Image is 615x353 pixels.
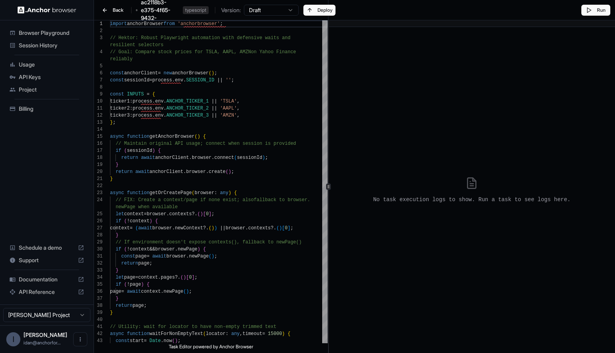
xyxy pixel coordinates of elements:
span: ) [211,254,214,259]
div: 24 [94,196,103,204]
span: . [164,99,166,104]
span: return [115,303,132,308]
span: ( [124,282,127,287]
span: function [127,190,150,196]
span: API Keys [19,73,84,81]
p: No task execution logs to show. Run a task to see logs here. [373,196,570,204]
span: ; [215,254,217,259]
span: ( [209,225,211,231]
span: ; [144,303,146,308]
span: back to newPage() [254,240,301,245]
span: await [127,289,141,294]
span: // Hektor: Robust Playwright automation with defen [110,35,251,41]
span: async [110,190,124,196]
span: ?. [203,225,209,231]
span: ( [209,254,211,259]
span: env [155,99,164,104]
span: ( [203,331,206,337]
span: Schedule a demo [19,244,75,252]
span: . [164,113,166,118]
span: || [211,99,217,104]
span: ) [197,134,200,139]
span: const [110,92,124,97]
span: on is provided [256,141,296,146]
span: ) [215,225,217,231]
span: } [110,120,113,125]
span: ; [211,211,214,217]
span: . [166,211,169,217]
span: : [214,190,217,196]
span: await [138,225,152,231]
span: browser [225,225,245,231]
div: 32 [94,260,103,267]
div: 38 [94,302,103,309]
span: . [164,106,166,111]
div: Browser Playground [6,27,87,39]
span: waitForNonEmptyText [150,331,203,337]
span: ) [197,247,200,252]
div: 42 [94,330,103,337]
span: ; [231,77,234,83]
button: Run [581,5,610,16]
span: ticker1 [110,99,130,104]
span: context [138,275,158,280]
span: // If environment doesn't expose contexts(), fall [115,240,254,245]
span: any [231,331,240,337]
span: anchorBrowser [172,70,209,76]
span: Browser Playground [19,29,84,37]
span: ( [276,225,279,231]
div: 5 [94,63,103,70]
div: Billing [6,103,87,115]
span: = [147,254,150,259]
span: ?. [192,211,197,217]
span: if [115,247,121,252]
div: Project [6,83,87,96]
span: , [237,113,240,118]
span: browser [195,190,214,196]
span: || [217,77,223,83]
span: . [186,254,189,259]
span: INPUTS [127,92,144,97]
span: // Utility: wait for locator to have non-empty tri [110,324,251,330]
span: ticker3 [110,113,130,118]
span: ; [220,21,223,27]
span: 15000 [268,331,282,337]
span: anchorClient [124,70,158,76]
div: Session History [6,39,87,52]
span: . [152,113,155,118]
span: browser [155,247,175,252]
span: 'TSLA' [220,99,237,104]
span: page [130,282,141,287]
span: newPage [189,254,209,259]
span: // Goal: Compare stock prices for TSLA, AAPL, AMZN [110,49,251,55]
div: 22 [94,182,103,189]
span: const [121,254,135,259]
span: SESSION_ID [186,77,214,83]
button: Deploy [303,5,335,16]
span: await [135,169,150,175]
span: ( [124,148,127,153]
span: . [245,225,248,231]
span: any [220,190,229,196]
div: 4 [94,49,103,56]
span: ! [127,282,130,287]
span: ( [209,70,211,76]
button: Back [99,5,126,16]
span: sive waits and [251,35,290,41]
div: 41 [94,323,103,330]
span: ) [141,282,144,287]
span: && [150,247,155,252]
span: ] [192,275,195,280]
span: . [152,106,155,111]
span: , [240,331,242,337]
div: 34 [94,274,103,281]
span: Project [19,86,84,94]
span: [ [282,225,285,231]
span: getAnchorBrowser [150,134,195,139]
span: sessionId [127,148,152,153]
span: 'AMZN' [220,113,237,118]
span: async [110,331,124,337]
span: newContext [175,225,203,231]
span: ! [127,218,130,224]
span: anchorClient [150,169,183,175]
